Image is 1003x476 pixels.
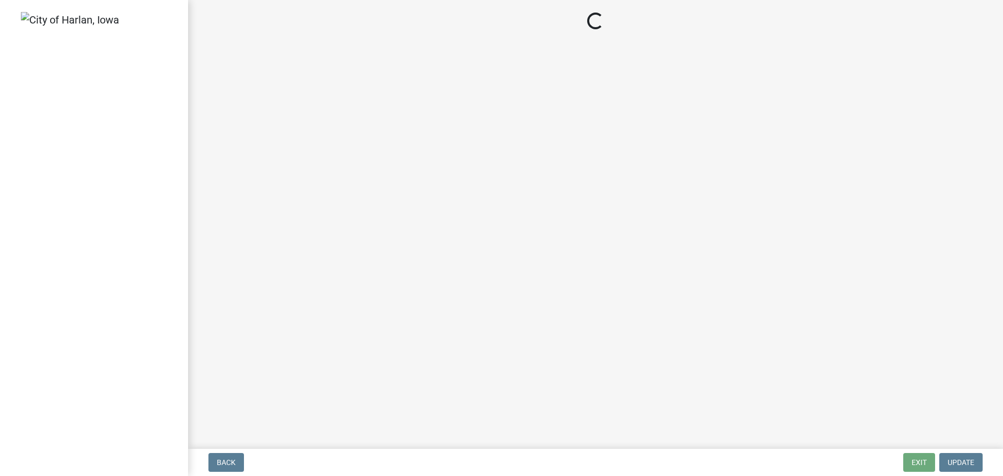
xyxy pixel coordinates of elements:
[903,453,935,472] button: Exit
[939,453,983,472] button: Update
[217,458,236,467] span: Back
[21,12,119,28] img: City of Harlan, Iowa
[208,453,244,472] button: Back
[948,458,974,467] span: Update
